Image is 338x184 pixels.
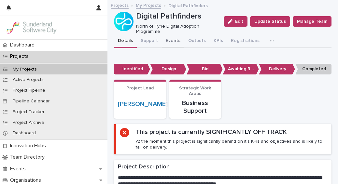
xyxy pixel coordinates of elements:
[118,100,168,108] a: [PERSON_NAME]
[227,34,263,48] button: Registrations
[136,128,287,136] h2: This project is currently SIGNIFICANTLY OFF TRACK
[187,64,223,74] p: Bid
[224,16,247,27] button: Edit
[250,16,290,27] button: Update Status
[7,130,41,136] p: Dashboard
[223,64,259,74] p: Awaiting Response
[168,2,208,9] p: Digital Pathfinders
[7,88,50,93] p: Project Pipeline
[7,109,50,115] p: Project Tracker
[162,34,184,48] button: Events
[254,18,286,25] span: Update Status
[5,21,57,34] img: Kay6KQejSz2FjblR6DWv
[7,67,42,72] p: My Projects
[136,138,327,150] p: At the moment this project is significantly behind on it's KPIs and objectives and is likely to f...
[295,64,331,74] p: Completed
[210,34,227,48] button: KPIs
[235,19,243,24] span: Edit
[114,34,137,48] button: Details
[7,166,31,172] p: Events
[7,53,34,59] p: Projects
[293,16,331,27] button: Manage Team
[297,18,327,25] span: Manage Team
[7,154,50,160] p: Team Directory
[259,64,295,74] p: Delivery
[111,1,129,9] a: Projects
[136,24,216,35] p: North of Tyne Digital Adoption Programme
[7,120,49,125] p: Project Archive
[7,177,46,183] p: Organisations
[114,64,150,74] p: Identified
[173,99,218,115] p: Business Support
[7,77,49,83] p: Active Projects
[126,86,154,90] span: Project Lead
[7,143,51,149] p: Innovation Hubs
[7,99,55,104] p: Pipeline Calendar
[136,1,161,9] a: My Projects
[150,64,186,74] p: Design
[179,86,211,96] span: Strategic Work Areas
[118,164,170,171] h2: Project Description
[136,12,218,21] p: Digital Pathfinders
[184,34,210,48] button: Outputs
[137,34,162,48] button: Support
[7,42,40,48] p: Dashboard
